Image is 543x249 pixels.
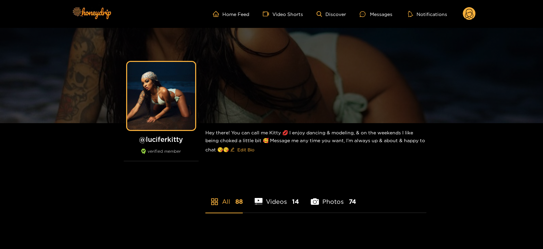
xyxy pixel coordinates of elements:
[292,197,299,206] span: 14
[263,11,272,17] span: video-camera
[205,182,243,213] li: All
[205,123,426,161] div: Hey there! You can call me Kitty 💋 I enjoy dancing & modeling, & on the weekends I like being cho...
[349,197,356,206] span: 74
[317,11,346,17] a: Discover
[213,11,249,17] a: Home Feed
[263,11,303,17] a: Video Shorts
[124,135,199,144] h1: @ luciferkitty
[213,11,222,17] span: home
[255,182,299,213] li: Videos
[235,197,243,206] span: 88
[124,149,199,161] div: verified member
[229,144,256,155] button: editEdit Bio
[230,147,235,152] span: edit
[311,182,356,213] li: Photos
[360,10,392,18] div: Messages
[237,146,254,153] span: Edit Bio
[406,11,449,17] button: Notifications
[210,198,219,206] span: appstore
